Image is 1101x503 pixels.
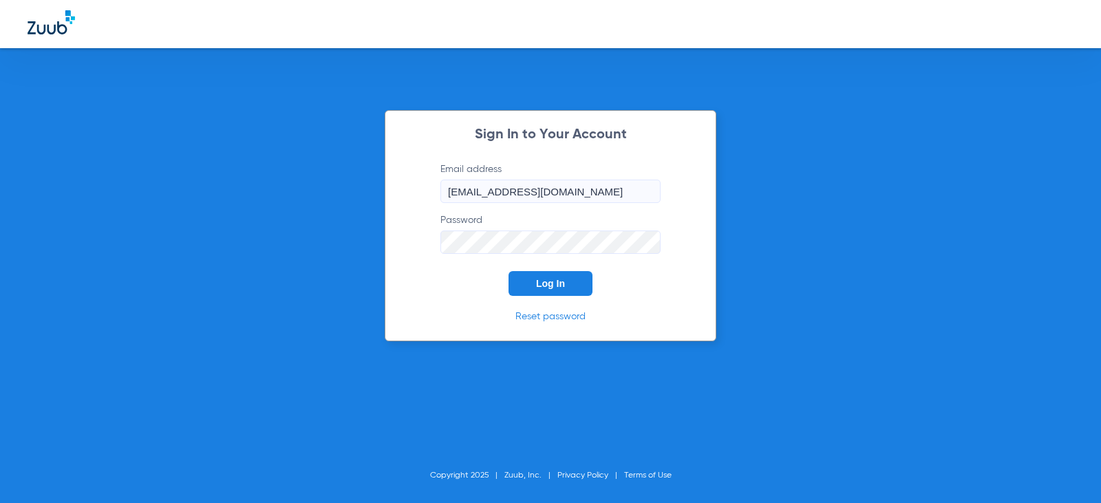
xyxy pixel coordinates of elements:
[509,271,592,296] button: Log In
[440,180,661,203] input: Email address
[440,213,661,254] label: Password
[420,128,681,142] h2: Sign In to Your Account
[440,231,661,254] input: Password
[557,471,608,480] a: Privacy Policy
[624,471,672,480] a: Terms of Use
[536,278,565,289] span: Log In
[440,162,661,203] label: Email address
[430,469,504,482] li: Copyright 2025
[515,312,586,321] a: Reset password
[504,469,557,482] li: Zuub, Inc.
[28,10,75,34] img: Zuub Logo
